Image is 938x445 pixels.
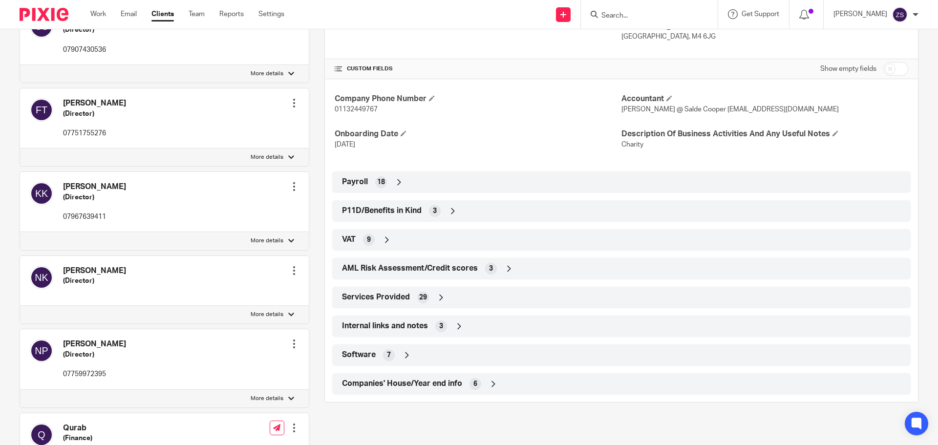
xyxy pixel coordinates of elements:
p: 07759972395 [63,369,126,379]
p: 07751755276 [63,128,126,138]
span: 18 [377,177,385,187]
label: Show empty fields [820,64,876,74]
p: More details [251,153,283,161]
img: svg%3E [892,7,908,22]
p: More details [251,237,283,245]
p: More details [251,395,283,403]
h4: [PERSON_NAME] [63,339,126,349]
span: 9 [367,235,371,245]
span: 6 [473,379,477,389]
span: Software [342,350,376,360]
span: Companies' House/Year end info [342,379,462,389]
h4: Qurab [63,423,174,433]
h5: (Director) [63,276,126,286]
span: Internal links and notes [342,321,428,331]
img: svg%3E [30,266,53,289]
span: Charity [621,141,643,148]
span: [DATE] [335,141,355,148]
span: 29 [419,293,427,302]
h4: Accountant [621,94,908,104]
a: Settings [258,9,284,19]
img: Pixie [20,8,68,21]
span: 3 [439,321,443,331]
h4: [PERSON_NAME] [63,266,126,276]
span: Services Provided [342,292,410,302]
h4: Description Of Business Activities And Any Useful Notes [621,129,908,139]
p: 07907430536 [63,45,126,55]
a: Email [121,9,137,19]
span: VAT [342,234,356,245]
h5: (Director) [63,350,126,360]
p: [PERSON_NAME] [833,9,887,19]
span: 7 [387,350,391,360]
a: Team [189,9,205,19]
a: Clients [151,9,174,19]
a: Reports [219,9,244,19]
h5: (Director) [63,25,126,35]
img: svg%3E [30,98,53,122]
span: 3 [433,206,437,216]
h5: (Finance) [63,433,174,443]
h5: (Director) [63,109,126,119]
span: Payroll [342,177,368,187]
span: 3 [489,264,493,274]
img: svg%3E [30,182,53,205]
span: P11D/Benefits in Kind [342,206,422,216]
h5: (Director) [63,192,126,202]
h4: Company Phone Number [335,94,621,104]
h4: [PERSON_NAME] [63,182,126,192]
span: Get Support [742,11,779,18]
a: Work [90,9,106,19]
h4: CUSTOM FIELDS [335,65,621,73]
h4: [PERSON_NAME] [63,98,126,108]
p: 07967639411 [63,212,126,222]
p: More details [251,311,283,318]
span: [PERSON_NAME] @ Salde Cooper [EMAIL_ADDRESS][DOMAIN_NAME] [621,106,839,113]
p: [GEOGRAPHIC_DATA], M4 6JG [621,32,908,42]
span: AML Risk Assessment/Credit scores [342,263,478,274]
p: More details [251,70,283,78]
span: 01132449767 [335,106,378,113]
img: svg%3E [30,339,53,362]
h4: Onboarding Date [335,129,621,139]
input: Search [600,12,688,21]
